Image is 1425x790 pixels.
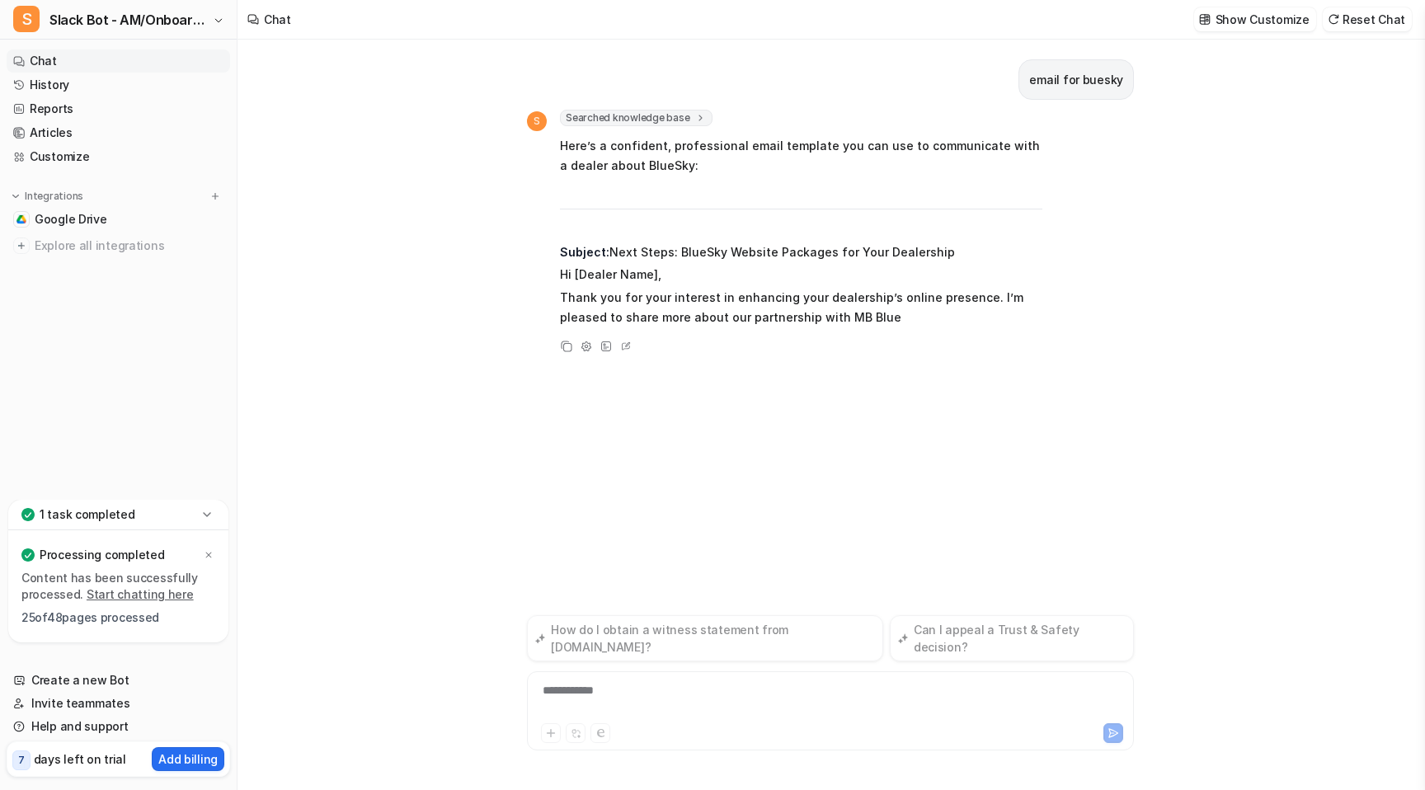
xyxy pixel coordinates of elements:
div: Profile image for eeselAlso, if it's in a DM with me it won't learn from what I ask it?eesel•2h ago [17,219,313,280]
p: Integrations [25,190,83,203]
img: Profile image for Amogh [64,26,97,59]
p: Show Customize [1216,11,1310,28]
button: Messages [165,515,330,581]
div: Chat [264,11,291,28]
p: Hi [Dealer Name], [560,265,1042,284]
a: Create a new Bot [7,669,230,692]
button: Add billing [152,747,224,771]
img: Google Drive [16,214,26,224]
div: Close [284,26,313,56]
p: Content has been successfully processed. [21,570,215,603]
button: Show Customize [1194,7,1316,31]
img: Profile image for Patrick [33,26,66,59]
p: email for buesky [1029,70,1123,90]
p: 7 [18,753,25,768]
a: Chat [7,49,230,73]
p: Here’s a confident, professional email template you can use to communicate with a dealer about Bl... [560,136,1042,176]
div: Send us a message [16,289,313,334]
p: How can we help? [33,145,297,173]
span: Google Drive [35,211,107,228]
span: Searched knowledge base [560,110,712,126]
button: How do I obtain a witness statement from [DOMAIN_NAME]? [527,615,883,661]
button: Reset Chat [1323,7,1412,31]
p: Hi there 👋 [33,117,297,145]
a: Invite teammates [7,692,230,715]
img: Profile image for eesel [34,233,67,266]
p: Thank you for your interest in enhancing your dealership’s online presence. I’m pleased to share ... [560,288,1042,327]
a: Explore all integrations [7,234,230,257]
button: Integrations [7,188,88,205]
img: Profile image for eesel [96,26,129,59]
div: eesel [73,249,104,266]
p: days left on trial [34,750,126,768]
a: Start chatting here [87,587,194,601]
div: Recent messageProfile image for eeselAlso, if it's in a DM with me it won't learn from what I ask... [16,194,313,280]
span: Also, if it's in a DM with me it won't learn from what I ask it? [73,233,421,247]
img: menu_add.svg [209,190,221,202]
div: • 2h ago [107,249,154,266]
p: 25 of 48 pages processed [21,609,215,626]
a: Articles [7,121,230,144]
a: Help and support [7,715,230,738]
img: explore all integrations [13,237,30,254]
p: Next Steps: BlueSky Website Packages for Your Dealership [560,242,1042,262]
div: Recent message [34,208,296,225]
button: Can I appeal a Trust & Safety decision? [890,615,1134,661]
img: customize [1199,13,1211,26]
p: Add billing [158,750,218,768]
span: Explore all integrations [35,233,223,259]
a: Reports [7,97,230,120]
a: History [7,73,230,96]
img: expand menu [10,190,21,202]
img: reset [1328,13,1339,26]
span: Slack Bot - AM/Onboarding/CS [49,8,209,31]
div: Send us a message [34,303,275,320]
span: S [527,111,547,131]
p: Processing completed [40,547,164,563]
span: S [13,6,40,32]
p: 1 task completed [40,506,135,523]
span: Messages [219,556,276,567]
a: Customize [7,145,230,168]
a: Google DriveGoogle Drive [7,208,230,231]
strong: Subject: [560,245,609,259]
span: Home [63,556,101,567]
